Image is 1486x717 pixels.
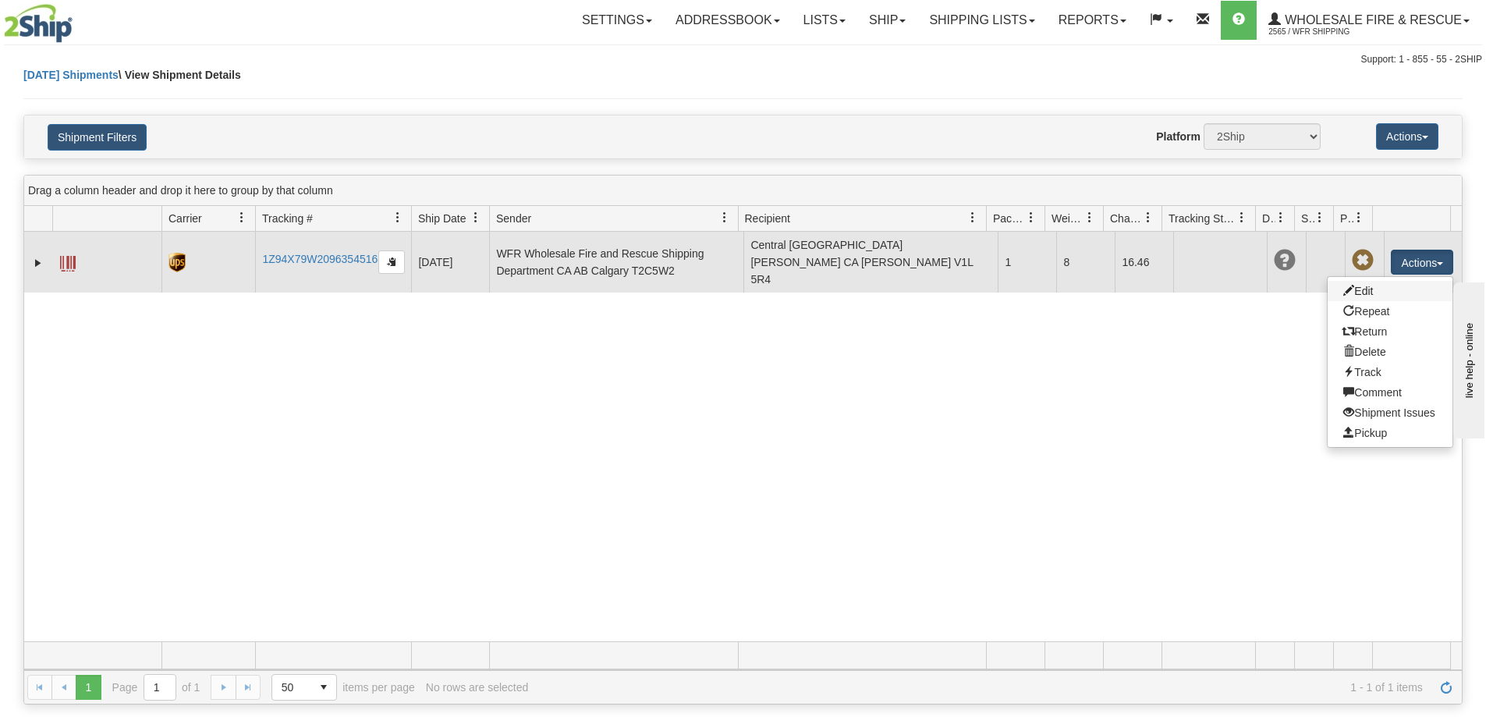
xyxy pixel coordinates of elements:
button: Copy to clipboard [378,250,405,274]
span: Pickup Not Assigned [1352,250,1374,272]
a: Sender filter column settings [711,204,738,231]
span: WHOLESALE FIRE & RESCUE [1281,13,1462,27]
a: Recipient filter column settings [959,204,986,231]
a: Lists [792,1,857,40]
span: Charge [1110,211,1143,226]
span: Carrier [168,211,202,226]
div: Support: 1 - 855 - 55 - 2SHIP [4,53,1482,66]
span: Pickup Status [1340,211,1353,226]
iframe: chat widget [1450,279,1484,438]
span: \ View Shipment Details [119,69,241,81]
button: Shipment Filters [48,124,147,151]
img: logo2565.jpg [4,4,73,43]
div: grid grouping header [24,176,1462,206]
a: Tracking Status filter column settings [1229,204,1255,231]
a: [DATE] Shipments [23,69,119,81]
a: Reports [1047,1,1138,40]
a: Track [1328,362,1452,382]
span: Sender [496,211,531,226]
span: 1 - 1 of 1 items [539,681,1423,694]
td: 16.46 [1115,232,1173,293]
a: Pickup Status filter column settings [1346,204,1372,231]
a: Pickup [1328,423,1452,443]
label: Platform [1156,129,1201,144]
a: Ship Date filter column settings [463,204,489,231]
span: items per page [271,674,415,701]
span: Weight [1052,211,1084,226]
span: Page of 1 [112,674,200,701]
a: Tracking # filter column settings [385,204,411,231]
span: Page 1 [76,675,101,700]
img: 8 - UPS [168,253,185,272]
a: Expand [30,255,46,271]
span: Page sizes drop down [271,674,337,701]
a: Label [60,249,76,274]
a: Delete shipment [1328,342,1452,362]
input: Page 1 [144,675,176,700]
a: Return [1328,321,1452,342]
a: Settings [570,1,664,40]
span: Ship Date [418,211,466,226]
a: Packages filter column settings [1018,204,1044,231]
a: Charge filter column settings [1135,204,1161,231]
span: Tracking # [262,211,313,226]
span: Delivery Status [1262,211,1275,226]
span: Packages [993,211,1026,226]
div: No rows are selected [426,681,529,694]
span: Unknown [1274,250,1296,272]
div: live help - online [12,13,144,25]
span: Tracking Status [1169,211,1236,226]
span: Shipment Issues [1301,211,1314,226]
td: 8 [1056,232,1115,293]
a: Refresh [1434,675,1459,700]
span: 50 [282,680,302,695]
a: Shipment Issues [1328,403,1452,423]
a: Comment [1328,382,1452,403]
span: select [311,675,336,700]
a: Carrier filter column settings [229,204,255,231]
button: Actions [1376,123,1438,150]
a: Repeat [1328,301,1452,321]
button: Actions [1391,250,1453,275]
td: Central [GEOGRAPHIC_DATA] [PERSON_NAME] CA [PERSON_NAME] V1L 5R4 [743,232,998,293]
a: Ship [857,1,917,40]
td: 1 [998,232,1056,293]
span: 2565 / WFR Shipping [1268,24,1385,40]
a: Shipment Issues filter column settings [1307,204,1333,231]
a: Edit [1328,281,1452,301]
span: Recipient [745,211,790,226]
a: Delivery Status filter column settings [1268,204,1294,231]
a: Weight filter column settings [1076,204,1103,231]
a: 1Z94X79W2096354516 [262,253,378,265]
a: Addressbook [664,1,792,40]
a: WHOLESALE FIRE & RESCUE 2565 / WFR Shipping [1257,1,1481,40]
td: [DATE] [411,232,489,293]
td: WFR Wholesale Fire and Rescue Shipping Department CA AB Calgary T2C5W2 [489,232,743,293]
a: Shipping lists [917,1,1046,40]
